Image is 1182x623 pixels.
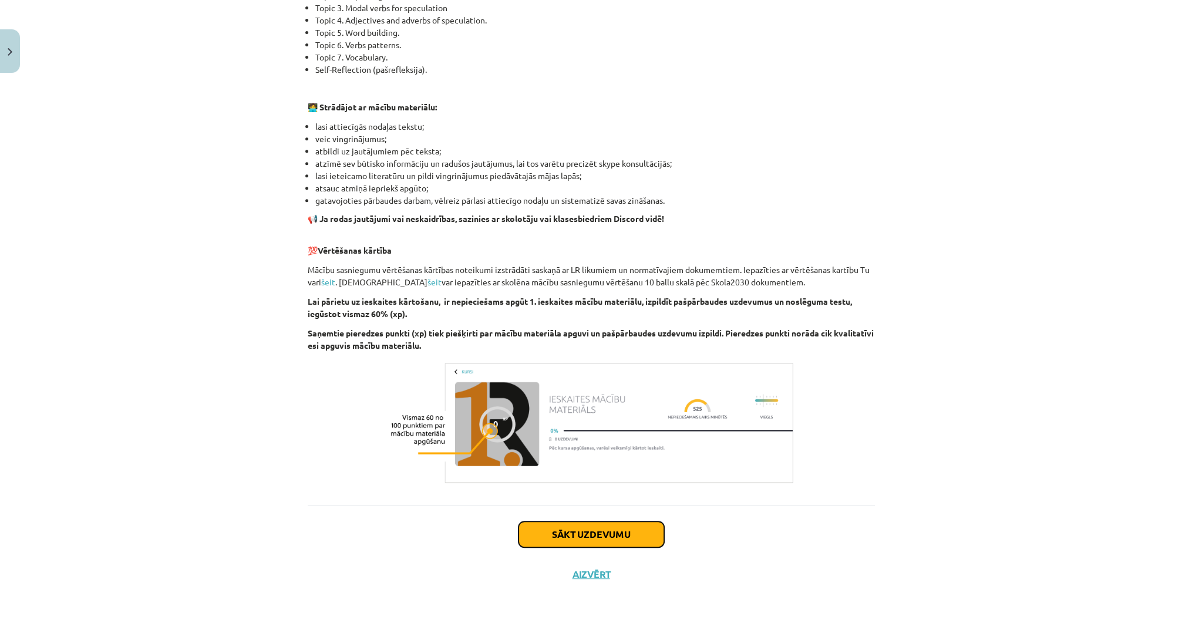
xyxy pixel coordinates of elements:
[427,277,442,287] a: šeit
[308,102,437,112] strong: 🧑‍💻 Strādājot ar mācību materiālu:
[315,51,875,63] li: Topic 7. Vocabulary.
[321,277,335,287] a: šeit
[315,14,875,26] li: Topic 4. Adjectives and adverbs of speculation.
[569,568,614,580] button: Aizvērt
[315,133,875,145] li: veic vingrinājumus;
[308,232,875,257] p: 💯
[315,63,875,76] li: Self-Reflection (pašrefleksija).
[315,170,875,182] li: lasi ieteicamo literatūru un pildi vingrinājumus piedāvātajās mājas lapās;
[315,145,875,157] li: atbildi uz jautājumiem pēc teksta;
[315,182,875,194] li: atsauc atmiņā iepriekš apgūto;
[315,194,875,207] li: gatavojoties pārbaudes darbam, vēlreiz pārlasi attiecīgo nodaļu un sistematizē savas zināšanas.
[315,120,875,133] li: lasi attiecīgās nodaļas tekstu;
[315,26,875,39] li: Topic 5. Word building.
[315,39,875,51] li: Topic 6. Verbs patterns.
[308,264,875,288] p: Mācību sasniegumu vērtēšanas kārtības noteikumi izstrādāti saskaņā ar LR likumiem un normatīvajie...
[308,328,874,351] b: Saņemtie pieredzes punkti (xp) tiek piešķirti par mācību materiāla apguvi un pašpārbaudes uzdevum...
[308,296,852,319] b: Lai pārietu uz ieskaites kārtošanu, ir nepieciešams apgūt 1. ieskaites mācību materiālu, izpildīt...
[308,213,664,224] strong: 📢 Ja rodas jautājumi vai neskaidrības, sazinies ar skolotāju vai klasesbiedriem Discord vidē!
[315,2,875,14] li: Topic 3. Modal verbs for speculation
[518,521,664,547] button: Sākt uzdevumu
[315,157,875,170] li: atzīmē sev būtisko informāciju un radušos jautājumus, lai tos varētu precizēt skype konsultācijās;
[318,245,392,255] b: Vērtēšanas kārtība
[8,48,12,56] img: icon-close-lesson-0947bae3869378f0d4975bcd49f059093ad1ed9edebbc8119c70593378902aed.svg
